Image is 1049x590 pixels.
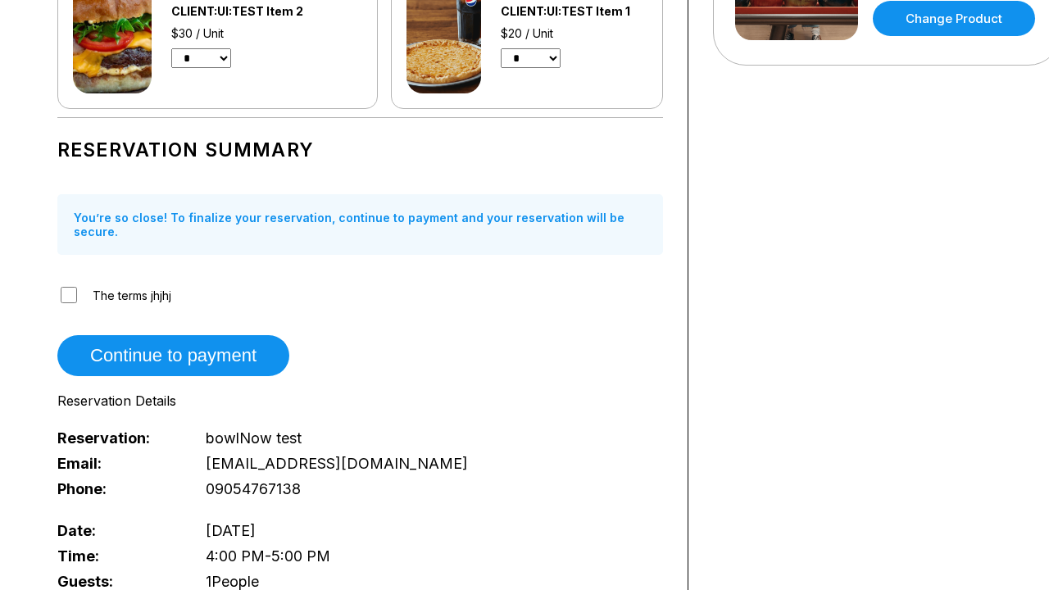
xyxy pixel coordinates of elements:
[57,573,179,590] span: Guests:
[206,522,256,539] span: [DATE]
[206,547,330,565] span: 4:00 PM - 5:00 PM
[57,393,663,409] div: Reservation Details
[501,4,647,18] div: CLIENT:UI:TEST Item 1
[57,455,179,472] span: Email:
[171,4,347,18] div: CLIENT:UI:TEST Item 2
[206,429,302,447] span: bowlNow test
[501,26,647,40] div: $20 / Unit
[171,26,347,40] div: $30 / Unit
[206,573,259,590] span: 1 People
[57,138,663,161] h1: Reservation Summary
[57,547,179,565] span: Time:
[57,429,179,447] span: Reservation:
[206,480,301,497] span: 09054767138
[57,480,179,497] span: Phone:
[57,522,179,539] span: Date:
[206,455,468,472] span: [EMAIL_ADDRESS][DOMAIN_NAME]
[93,288,171,302] span: The terms jhjhj
[57,335,289,376] button: Continue to payment
[57,194,663,255] div: You’re so close! To finalize your reservation, continue to payment and your reservation will be s...
[873,1,1035,36] a: Change Product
